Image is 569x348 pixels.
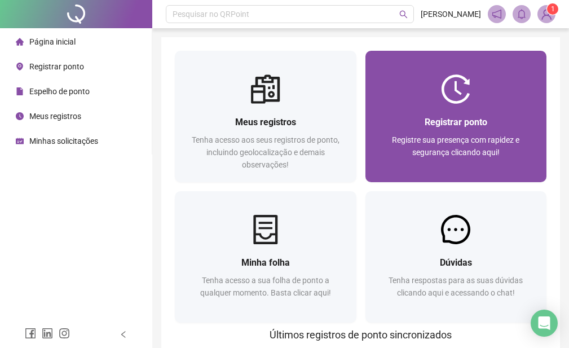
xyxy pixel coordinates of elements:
span: Minhas solicitações [29,136,98,146]
span: home [16,38,24,46]
span: Minha folha [241,257,290,268]
img: 89360 [538,6,555,23]
span: search [399,10,408,19]
span: file [16,87,24,95]
span: bell [517,9,527,19]
a: Meus registrosTenha acesso aos seus registros de ponto, incluindo geolocalização e demais observa... [175,51,356,182]
a: Minha folhaTenha acesso a sua folha de ponto a qualquer momento. Basta clicar aqui! [175,191,356,323]
span: clock-circle [16,112,24,120]
span: notification [492,9,502,19]
span: Espelho de ponto [29,87,90,96]
span: Meus registros [235,117,296,127]
span: Tenha respostas para as suas dúvidas clicando aqui e acessando o chat! [389,276,523,297]
span: Tenha acesso aos seus registros de ponto, incluindo geolocalização e demais observações! [192,135,339,169]
span: environment [16,63,24,71]
span: Últimos registros de ponto sincronizados [270,329,452,341]
span: Tenha acesso a sua folha de ponto a qualquer momento. Basta clicar aqui! [200,276,331,297]
span: 1 [551,5,555,13]
span: schedule [16,137,24,145]
sup: Atualize o seu contato no menu Meus Dados [547,3,558,15]
span: left [120,331,127,338]
span: Registrar ponto [425,117,487,127]
span: Registre sua presença com rapidez e segurança clicando aqui! [392,135,519,157]
span: Dúvidas [440,257,472,268]
span: Meus registros [29,112,81,121]
a: Registrar pontoRegistre sua presença com rapidez e segurança clicando aqui! [365,51,547,182]
div: Open Intercom Messenger [531,310,558,337]
span: [PERSON_NAME] [421,8,481,20]
span: Página inicial [29,37,76,46]
span: facebook [25,328,36,339]
span: Registrar ponto [29,62,84,71]
a: DúvidasTenha respostas para as suas dúvidas clicando aqui e acessando o chat! [365,191,547,323]
span: linkedin [42,328,53,339]
span: instagram [59,328,70,339]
